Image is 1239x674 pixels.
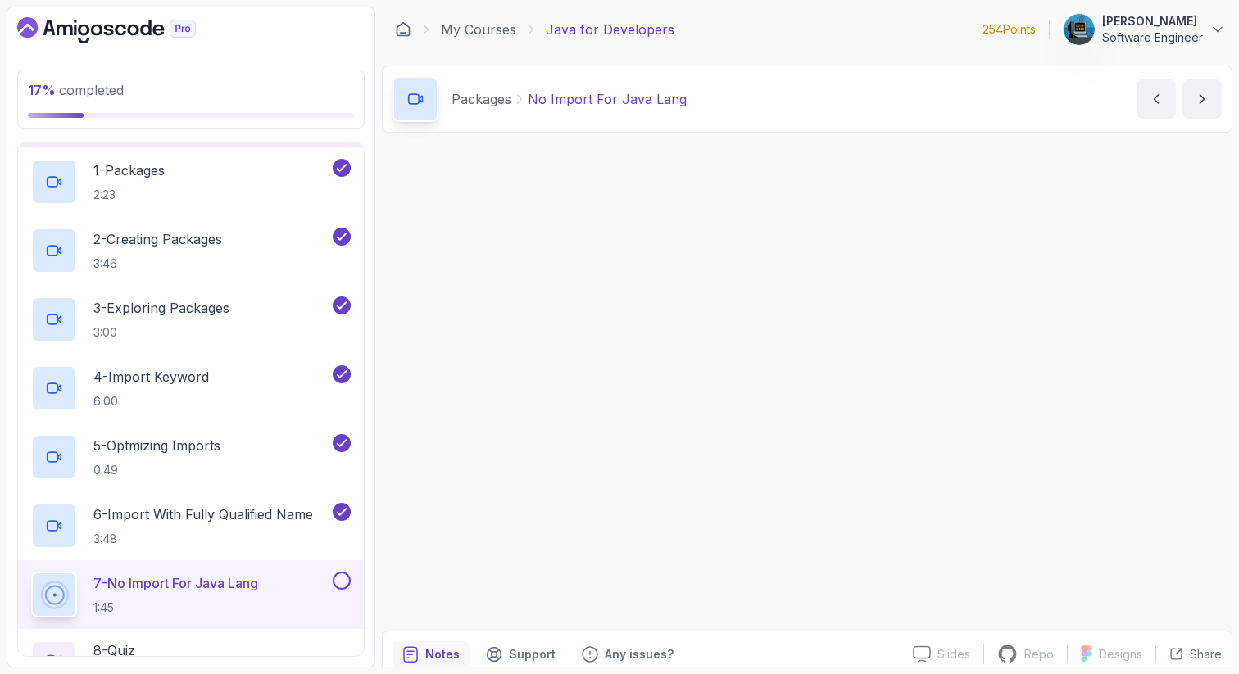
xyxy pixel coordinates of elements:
p: Notes [425,646,460,663]
p: Software Engineer [1102,29,1203,46]
a: Dashboard [17,17,234,43]
button: 5-Optmizing Imports0:49 [31,434,351,480]
p: Share [1190,646,1222,663]
p: 4 - Import Keyword [93,367,209,387]
button: Support button [476,641,565,667]
button: notes button [393,641,470,667]
button: 2-Creating Packages3:46 [31,228,351,274]
p: Packages [452,89,511,109]
p: 6:00 [93,393,209,409]
button: Share [1155,646,1222,663]
p: 2 - Creating Packages [93,229,222,249]
p: 3:46 [93,256,222,272]
button: 3-Exploring Packages3:00 [31,296,351,342]
p: Any issues? [605,646,674,663]
button: previous content [1137,79,1176,119]
p: 7 - No Import For Java Lang [93,573,258,593]
p: Repo [1024,646,1054,663]
p: 0:49 [93,462,220,478]
p: Designs [1099,646,1142,663]
button: 1-Packages2:23 [31,159,351,205]
p: 8 - Quiz [93,640,135,660]
a: Dashboard [395,21,411,38]
p: 1 - Packages [93,161,165,180]
p: 2:23 [93,187,165,203]
p: Slides [937,646,970,663]
p: 6 - Import With Fully Qualified Name [93,504,313,524]
p: Java for Developers [546,20,674,39]
span: completed [28,82,124,98]
p: [PERSON_NAME] [1102,13,1203,29]
button: user profile image[PERSON_NAME]Software Engineer [1063,13,1226,46]
p: No Import For Java Lang [528,89,687,109]
p: Support [509,646,556,663]
p: 3 - Exploring Packages [93,298,229,318]
button: 4-Import Keyword6:00 [31,365,351,411]
p: 5 - Optmizing Imports [93,436,220,455]
a: My Courses [441,20,516,39]
button: next content [1182,79,1222,119]
p: 3:00 [93,324,229,341]
button: 6-Import With Fully Qualified Name3:48 [31,503,351,549]
button: Feedback button [572,641,683,667]
p: 3:48 [93,531,313,547]
button: 7-No Import For Java Lang1:45 [31,572,351,617]
p: 1:45 [93,599,258,616]
img: user profile image [1064,14,1095,45]
p: 254 Points [983,21,1036,38]
span: 17 % [28,82,56,98]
